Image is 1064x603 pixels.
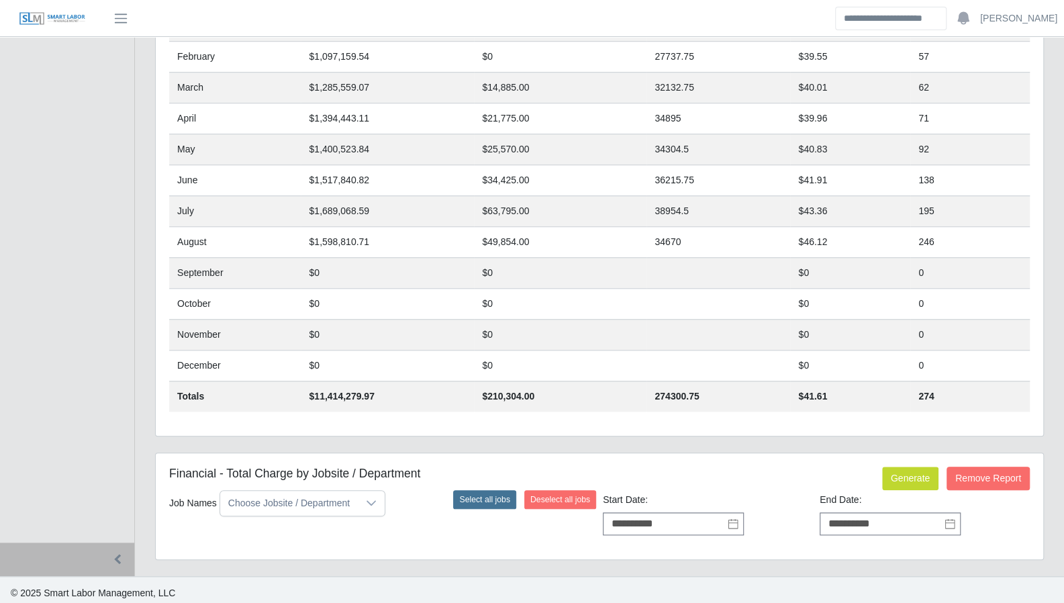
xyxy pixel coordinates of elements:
[790,288,910,319] td: $0
[646,134,790,165] td: 34304.5
[790,165,910,195] td: $41.91
[646,72,790,103] td: 32132.75
[169,467,736,481] h5: Financial - Total Charge by Jobsite / Department
[910,226,1030,257] td: 246
[453,490,516,509] button: Select all jobs
[169,496,217,510] label: Job Names
[910,134,1030,165] td: 92
[169,319,301,350] td: November
[169,257,301,288] td: September
[474,72,646,103] td: $14,885.00
[301,41,474,72] td: $1,097,159.54
[169,41,301,72] td: February
[910,103,1030,134] td: 71
[910,319,1030,350] td: 0
[646,226,790,257] td: 34670
[169,103,301,134] td: April
[474,195,646,226] td: $63,795.00
[301,319,474,350] td: $0
[910,195,1030,226] td: 195
[790,257,910,288] td: $0
[910,381,1030,412] td: 274
[169,226,301,257] td: August
[790,72,910,103] td: $40.01
[790,226,910,257] td: $46.12
[169,134,301,165] td: May
[835,7,947,30] input: Search
[474,41,646,72] td: $0
[790,381,910,412] td: $41.61
[790,41,910,72] td: $39.55
[910,257,1030,288] td: 0
[474,165,646,195] td: $34,425.00
[169,350,301,381] td: December
[790,195,910,226] td: $43.36
[169,195,301,226] td: July
[790,103,910,134] td: $39.96
[301,195,474,226] td: $1,689,068.59
[947,467,1030,490] button: Remove Report
[910,41,1030,72] td: 57
[220,491,358,516] div: Choose Jobsite / Department
[474,134,646,165] td: $25,570.00
[882,467,938,490] button: Generate
[646,165,790,195] td: 36215.75
[980,11,1057,26] a: [PERSON_NAME]
[646,381,790,412] td: 274300.75
[910,288,1030,319] td: 0
[301,134,474,165] td: $1,400,523.84
[301,103,474,134] td: $1,394,443.11
[169,72,301,103] td: March
[301,288,474,319] td: $0
[474,257,646,288] td: $0
[474,319,646,350] td: $0
[790,319,910,350] td: $0
[301,350,474,381] td: $0
[474,381,646,412] td: $210,304.00
[474,350,646,381] td: $0
[646,103,790,134] td: 34895
[820,493,861,507] label: End Date:
[169,288,301,319] td: October
[910,165,1030,195] td: 138
[301,72,474,103] td: $1,285,559.07
[11,588,175,598] span: © 2025 Smart Labor Management, LLC
[790,134,910,165] td: $40.83
[646,195,790,226] td: 38954.5
[301,165,474,195] td: $1,517,840.82
[646,41,790,72] td: 27737.75
[169,381,301,412] td: Totals
[301,381,474,412] td: $11,414,279.97
[790,350,910,381] td: $0
[524,490,596,509] button: Deselect all jobs
[474,226,646,257] td: $49,854.00
[910,350,1030,381] td: 0
[301,226,474,257] td: $1,598,810.71
[603,493,648,507] label: Start Date:
[169,165,301,195] td: June
[474,288,646,319] td: $0
[474,103,646,134] td: $21,775.00
[910,72,1030,103] td: 62
[301,257,474,288] td: $0
[19,11,86,26] img: SLM Logo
